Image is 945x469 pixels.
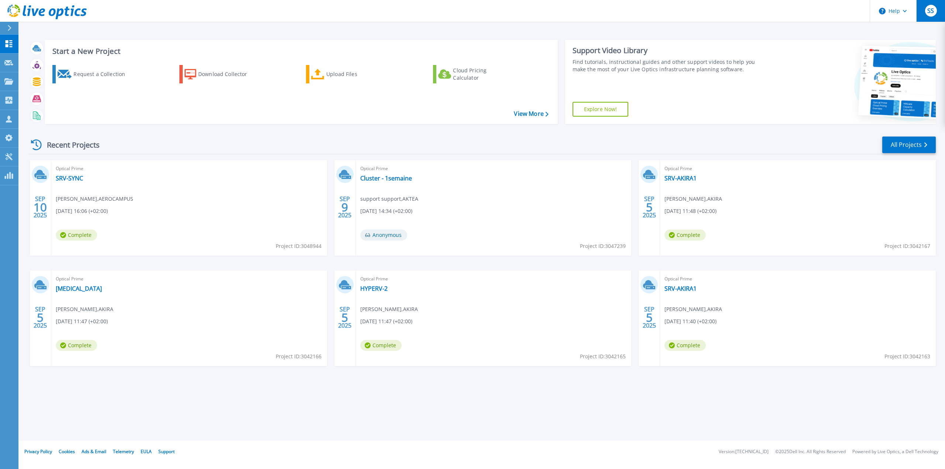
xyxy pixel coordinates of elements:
[646,204,653,210] span: 5
[573,46,764,55] div: Support Video Library
[73,67,133,82] div: Request a Collection
[360,317,412,325] span: [DATE] 11:47 (+02:00)
[573,58,764,73] div: Find tutorials, instructional guides and other support videos to help you make the most of your L...
[664,165,931,173] span: Optical Prime
[56,317,108,325] span: [DATE] 11:47 (+02:00)
[56,305,113,313] span: [PERSON_NAME] , AKIRA
[573,102,629,117] a: Explore Now!
[360,165,627,173] span: Optical Prime
[34,204,47,210] span: 10
[580,352,626,361] span: Project ID: 3042165
[33,304,47,331] div: SEP 2025
[158,448,175,455] a: Support
[338,194,352,221] div: SEP 2025
[52,47,548,55] h3: Start a New Project
[179,65,262,83] a: Download Collector
[56,230,97,241] span: Complete
[664,275,931,283] span: Optical Prime
[580,242,626,250] span: Project ID: 3047239
[664,305,722,313] span: [PERSON_NAME] , AKIRA
[341,204,348,210] span: 9
[433,65,515,83] a: Cloud Pricing Calculator
[82,448,106,455] a: Ads & Email
[664,230,706,241] span: Complete
[24,448,52,455] a: Privacy Policy
[775,449,846,454] li: © 2025 Dell Inc. All Rights Reserved
[360,207,412,215] span: [DATE] 14:34 (+02:00)
[56,207,108,215] span: [DATE] 16:06 (+02:00)
[360,340,402,351] span: Complete
[37,314,44,321] span: 5
[664,285,697,292] a: SRV-AKIRA1
[276,242,322,250] span: Project ID: 3048944
[360,285,388,292] a: HYPERV-2
[59,448,75,455] a: Cookies
[884,352,930,361] span: Project ID: 3042163
[360,230,407,241] span: Anonymous
[56,175,83,182] a: SRV-SYNC
[198,67,257,82] div: Download Collector
[664,207,717,215] span: [DATE] 11:48 (+02:00)
[276,352,322,361] span: Project ID: 3042166
[56,285,102,292] a: [MEDICAL_DATA]
[360,175,412,182] a: Cluster - 1semaine
[642,194,656,221] div: SEP 2025
[360,275,627,283] span: Optical Prime
[882,137,936,153] a: All Projects
[326,67,385,82] div: Upload Files
[642,304,656,331] div: SEP 2025
[113,448,134,455] a: Telemetry
[306,65,388,83] a: Upload Files
[28,136,110,154] div: Recent Projects
[56,275,323,283] span: Optical Prime
[56,195,133,203] span: [PERSON_NAME] , AEROCAMPUS
[56,340,97,351] span: Complete
[360,305,418,313] span: [PERSON_NAME] , AKIRA
[884,242,930,250] span: Project ID: 3042167
[514,110,548,117] a: View More
[360,195,418,203] span: support support , AKTEA
[141,448,152,455] a: EULA
[33,194,47,221] div: SEP 2025
[453,67,512,82] div: Cloud Pricing Calculator
[664,175,697,182] a: SRV-AKIRA1
[664,317,717,325] span: [DATE] 11:40 (+02:00)
[338,304,352,331] div: SEP 2025
[664,195,722,203] span: [PERSON_NAME] , AKIRA
[341,314,348,321] span: 5
[56,165,323,173] span: Optical Prime
[852,449,938,454] li: Powered by Live Optics, a Dell Technology
[719,449,769,454] li: Version: [TECHNICAL_ID]
[646,314,653,321] span: 5
[927,8,934,14] span: SS
[664,340,706,351] span: Complete
[52,65,135,83] a: Request a Collection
